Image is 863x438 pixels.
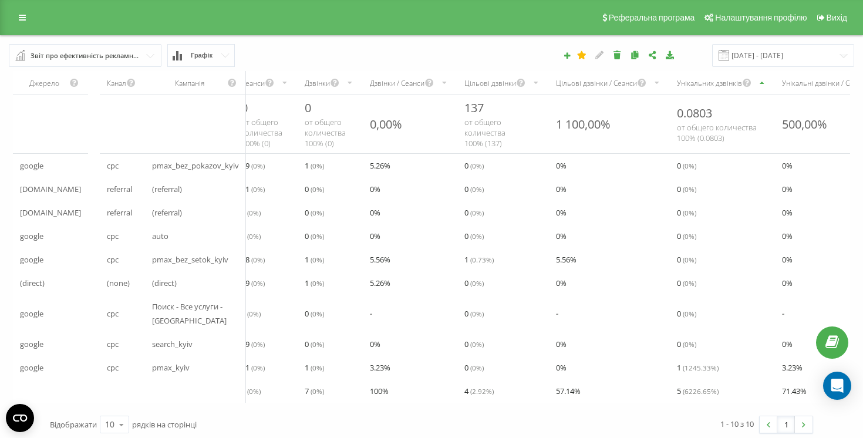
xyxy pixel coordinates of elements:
[247,208,261,217] span: ( 0 %)
[577,50,587,59] i: Цей звіт буде завантажено першим при відкритті Аналітики. Ви можете призначити будь-який інший ва...
[677,337,696,351] span: 0
[31,49,141,62] div: Звіт про ефективність рекламних кампаній
[470,231,484,241] span: ( 0 %)
[677,306,696,321] span: 0
[247,386,261,396] span: ( 0 %)
[720,418,754,430] div: 1 - 10 з 10
[677,78,742,88] div: Унікальних дзвінків
[305,360,324,375] span: 1
[464,337,484,351] span: 0
[370,78,424,88] div: Дзвінки / Сеанси
[677,276,696,290] span: 0
[677,122,757,143] span: от общего количества 100% ( 0.0803 )
[305,78,330,88] div: Дзвінки
[782,116,827,132] div: 500,00%
[464,159,484,173] span: 0
[556,78,637,88] div: Цільові дзвінки / Сеанси
[241,78,265,88] div: Сеанси
[305,306,324,321] span: 0
[241,159,265,173] span: 19
[241,276,265,290] span: 19
[241,182,265,196] span: 21
[107,78,126,88] div: Канал
[782,337,793,351] span: 0 %
[683,255,696,264] span: ( 0 %)
[167,44,235,67] button: Графік
[251,255,265,264] span: ( 0 %)
[464,229,484,243] span: 0
[107,159,119,173] span: cpc
[464,306,484,321] span: 0
[683,184,696,194] span: ( 0 %)
[305,384,324,398] span: 7
[370,159,390,173] span: 5.26 %
[107,306,119,321] span: cpc
[311,184,324,194] span: ( 0 %)
[677,384,719,398] span: 5
[370,229,380,243] span: 0 %
[827,13,847,22] span: Вихід
[251,278,265,288] span: ( 0 %)
[20,360,43,375] span: google
[20,159,43,173] span: google
[782,205,793,220] span: 0 %
[305,205,324,220] span: 0
[782,252,793,267] span: 0 %
[105,419,114,430] div: 10
[241,384,261,398] span: 7
[782,360,803,375] span: 3.23 %
[556,276,567,290] span: 0 %
[311,161,324,170] span: ( 0 %)
[152,252,228,267] span: pmax_bez_setok_kyiv
[556,205,567,220] span: 0 %
[370,360,390,375] span: 3.23 %
[20,306,43,321] span: google
[107,276,130,290] span: (none)
[556,159,567,173] span: 0 %
[311,309,324,318] span: ( 0 %)
[648,50,658,59] i: Поділитися налаштуваннями звіту
[470,255,494,264] span: ( 0.73 %)
[241,205,261,220] span: 1
[6,404,34,432] button: Open CMP widget
[556,337,567,351] span: 0 %
[683,386,719,396] span: ( 6226.65 %)
[677,159,696,173] span: 0
[370,384,389,398] span: 100 %
[311,278,324,288] span: ( 0 %)
[241,229,261,243] span: 2
[305,229,324,243] span: 0
[609,13,695,22] span: Реферальна програма
[563,52,571,59] i: Створити звіт
[556,252,577,267] span: 5.56 %
[107,252,119,267] span: cpc
[247,309,261,318] span: ( 0 %)
[152,78,227,88] div: Кампанія
[470,278,484,288] span: ( 0 %)
[311,339,324,349] span: ( 0 %)
[370,252,390,267] span: 5.56 %
[683,309,696,318] span: ( 0 %)
[251,339,265,349] span: ( 0 %)
[305,337,324,351] span: 0
[665,50,675,59] i: Завантажити звіт
[683,363,719,372] span: ( 1245.33 %)
[683,339,696,349] span: ( 0 %)
[677,360,719,375] span: 1
[311,231,324,241] span: ( 0 %)
[251,363,265,372] span: ( 0 %)
[305,100,311,116] span: 0
[152,229,168,243] span: auto
[464,205,484,220] span: 0
[464,78,516,88] div: Цільові дзвінки
[311,363,324,372] span: ( 0 %)
[20,205,81,220] span: [DOMAIN_NAME]
[247,231,261,241] span: ( 0 %)
[20,276,45,290] span: (direct)
[470,161,484,170] span: ( 0 %)
[241,117,282,149] span: от общего количества 100% ( 0 )
[683,231,696,241] span: ( 0 %)
[715,13,807,22] span: Налаштування профілю
[241,360,265,375] span: 31
[782,276,793,290] span: 0 %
